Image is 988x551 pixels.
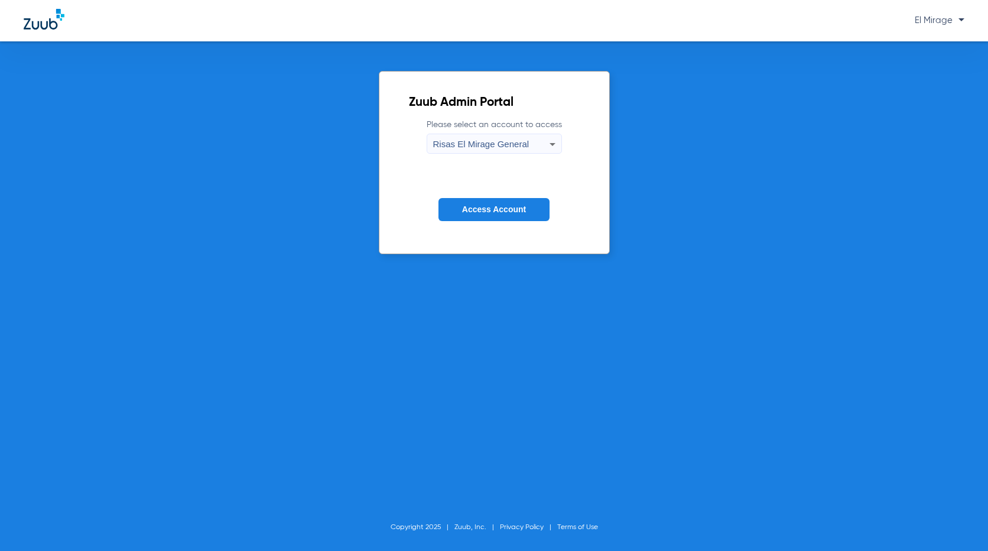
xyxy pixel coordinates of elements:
[462,205,526,214] span: Access Account
[391,521,454,533] li: Copyright 2025
[557,524,598,531] a: Terms of Use
[433,139,529,149] span: Risas El Mirage General
[24,9,64,30] img: Zuub Logo
[915,16,964,25] span: El Mirage
[500,524,544,531] a: Privacy Policy
[409,97,580,109] h2: Zuub Admin Portal
[427,119,562,154] label: Please select an account to access
[454,521,500,533] li: Zuub, Inc.
[438,198,550,221] button: Access Account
